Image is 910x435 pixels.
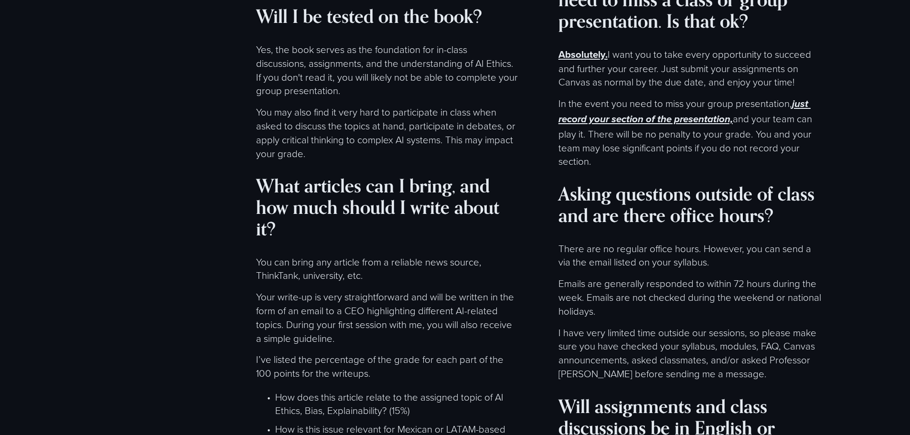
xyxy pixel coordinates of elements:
[256,290,519,345] p: Your write-up is very straightforward and will be written in the form of an email to a CEO highli...
[558,98,811,126] em: just record your section of the presentation,
[558,242,822,269] p: There are no regular office hours. However, you can send a via the email listed on your syllabus.
[558,182,819,227] strong: Asking questions outside of class and are there office hours?
[558,96,822,168] p: In the event you need to miss your group presentation, and your team can play it. There will be n...
[558,326,822,381] p: I have very limited time outside our sessions, so please make sure you have checked your syllabus...
[256,105,519,160] p: You may also find it very hard to participate in class when asked to discuss the topics at hand, ...
[558,47,822,89] p: I want you to take every opportunity to succeed and further your career. Just submit your assignm...
[256,174,504,240] strong: What articles can I bring, and how much should I write about it?
[256,255,519,283] p: You can bring any article from a reliable news source, ThinkTank, university, etc.
[558,47,608,62] strong: Absolutely.
[558,276,822,318] p: Emails are generally responded to within 72 hours during the week. Emails are not checked during ...
[256,42,519,97] p: Yes, the book serves as the foundation for in-class discussions, assignments, and the understandi...
[256,352,519,380] p: I’ve listed the percentage of the grade for each part of the 100 points for the writeups.
[256,5,482,28] strong: Will I be tested on the book?
[275,390,519,418] p: How does this article relate to the assigned topic of AI Ethics, Bias, Explainability? (15%)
